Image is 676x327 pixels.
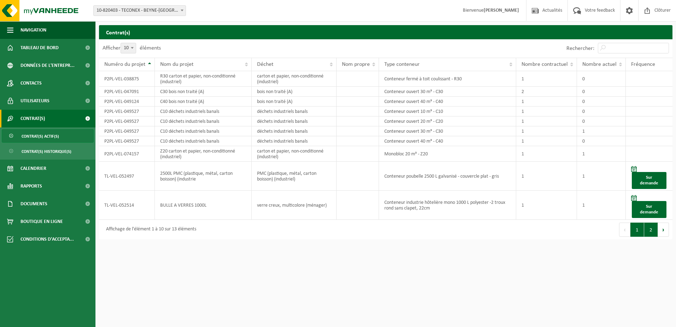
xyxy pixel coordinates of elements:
td: Z20 carton et papier, non-conditionné (industriel) [155,146,252,162]
h2: Contrat(s) [99,25,672,39]
td: PMC (plastique, métal, carton boisson) (industriel) [252,162,337,191]
td: C10 déchets industriels banals [155,107,252,116]
td: 0 [577,107,626,116]
td: 1 [577,162,626,191]
td: BULLE A VERRES 1000L [155,191,252,220]
td: TL-VEL-052514 [99,191,155,220]
td: 0 [577,136,626,146]
span: Nombre contractuel [521,62,568,67]
span: Données de l'entrepr... [21,57,75,74]
td: 1 [577,146,626,162]
span: Tableau de bord [21,39,59,57]
td: déchets industriels banals [252,116,337,126]
span: Contacts [21,74,42,92]
td: 0 [577,71,626,87]
td: bois non traité (A) [252,87,337,97]
a: Sur demande [632,172,666,189]
td: P2PL-VEL-049124 [99,97,155,107]
strong: [PERSON_NAME] [484,8,519,13]
td: carton et papier, non-conditionné (industriel) [252,71,337,87]
td: 1 [516,191,577,220]
span: Fréquence [631,62,655,67]
td: P2PL-VEL-049527 [99,136,155,146]
span: Conditions d'accepta... [21,230,74,248]
td: déchets industriels banals [252,136,337,146]
td: Conteneur poubelle 2500 L galvanisé - couvercle plat - gris [379,162,516,191]
td: 0 [577,97,626,107]
td: 1 [516,116,577,126]
span: Navigation [21,21,46,39]
span: Calendrier [21,160,46,177]
td: R30 carton et papier, non-conditionné (industriel) [155,71,252,87]
span: Numéro du projet [104,62,145,67]
a: Contrat(s) historique(s) [2,144,94,158]
td: carton et papier, non-conditionné (industriel) [252,146,337,162]
td: Conteneur ouvert 30 m³ - C30 [379,87,516,97]
td: P2PL-VEL-049527 [99,107,155,116]
td: TL-VEL-052497 [99,162,155,191]
td: déchets industriels banals [252,107,337,116]
td: déchets industriels banals [252,126,337,136]
span: 10-820403 - TECONEX - BEYNE-HEUSAY [94,6,186,16]
button: 1 [630,223,644,237]
div: Affichage de l'élément 1 à 10 sur 13 éléments [103,223,196,236]
td: Conteneur industrie hôtelière mono 1000 L polyester -2 troux rond sans clapet, 22cm [379,191,516,220]
td: Conteneur ouvert 40 m³ - C40 [379,97,516,107]
td: Conteneur ouvert 30 m³ - C30 [379,126,516,136]
td: 1 [516,126,577,136]
span: Déchet [257,62,273,67]
td: P2PL-VEL-047091 [99,87,155,97]
a: Sur demande [632,201,666,218]
a: Contrat(s) actif(s) [2,129,94,143]
td: Monobloc 20 m³ - Z20 [379,146,516,162]
span: Documents [21,195,47,213]
span: Nom du projet [160,62,193,67]
td: bois non traité (A) [252,97,337,107]
td: C40 bois non traité (A) [155,97,252,107]
span: 10-820403 - TECONEX - BEYNE-HEUSAY [93,5,186,16]
td: P2PL-VEL-049527 [99,126,155,136]
button: Previous [619,223,630,237]
td: 1 [516,97,577,107]
td: Conteneur ouvert 10 m³ - C10 [379,107,516,116]
td: C30 bois non traité (A) [155,87,252,97]
td: Conteneur fermé à toit coulissant - R30 [379,71,516,87]
span: Type conteneur [384,62,420,67]
span: Boutique en ligne [21,213,63,230]
td: Conteneur ouvert 40 m³ - C40 [379,136,516,146]
button: 2 [644,223,658,237]
td: 2500L PMC (plastique, métal, carton boisson) (industrie [155,162,252,191]
td: P2PL-VEL-049527 [99,116,155,126]
span: Utilisateurs [21,92,49,110]
td: 1 [516,146,577,162]
td: 1 [577,191,626,220]
span: Contrat(s) historique(s) [22,145,71,158]
span: Rapports [21,177,42,195]
td: 1 [516,136,577,146]
span: Contrat(s) actif(s) [22,130,59,143]
td: 0 [577,87,626,97]
td: 1 [577,126,626,136]
td: 0 [577,116,626,126]
span: Nom propre [342,62,370,67]
span: 10 [121,43,136,53]
td: 1 [516,107,577,116]
button: Next [658,223,669,237]
td: C10 déchets industriels banals [155,116,252,126]
span: Contrat(s) [21,110,45,127]
td: 1 [516,162,577,191]
td: 1 [516,71,577,87]
td: P2PL-VEL-038875 [99,71,155,87]
td: verre creux, multicolore (ménager) [252,191,337,220]
td: Conteneur ouvert 20 m³ - C20 [379,116,516,126]
span: Nombre actuel [582,62,617,67]
td: C10 déchets industriels banals [155,126,252,136]
td: P2PL-VEL-074157 [99,146,155,162]
label: Rechercher: [566,46,594,51]
td: C10 déchets industriels banals [155,136,252,146]
td: 2 [516,87,577,97]
label: Afficher éléments [103,45,161,51]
